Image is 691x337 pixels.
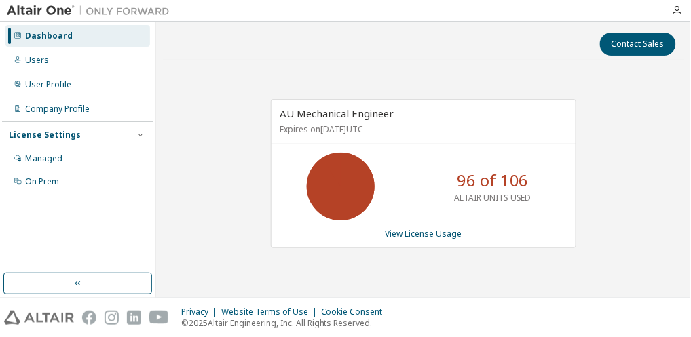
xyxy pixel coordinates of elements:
[457,169,529,192] p: 96 of 106
[181,317,391,329] p: © 2025 Altair Engineering, Inc. All Rights Reserved.
[25,55,49,66] div: Users
[181,306,221,317] div: Privacy
[600,33,676,56] button: Contact Sales
[7,4,176,18] img: Altair One
[25,31,73,41] div: Dashboard
[386,228,462,239] a: View License Usage
[221,306,321,317] div: Website Terms of Use
[280,106,394,120] span: AU Mechanical Engineer
[454,192,531,203] p: ALTAIR UNITS USED
[25,153,62,164] div: Managed
[9,130,81,140] div: License Settings
[105,311,119,325] img: instagram.svg
[280,123,564,135] p: Expires on [DATE] UTC
[321,306,391,317] div: Cookie Consent
[82,311,96,325] img: facebook.svg
[149,311,169,325] img: youtube.svg
[127,311,141,325] img: linkedin.svg
[25,79,71,90] div: User Profile
[25,176,59,187] div: On Prem
[4,311,74,325] img: altair_logo.svg
[25,104,90,115] div: Company Profile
